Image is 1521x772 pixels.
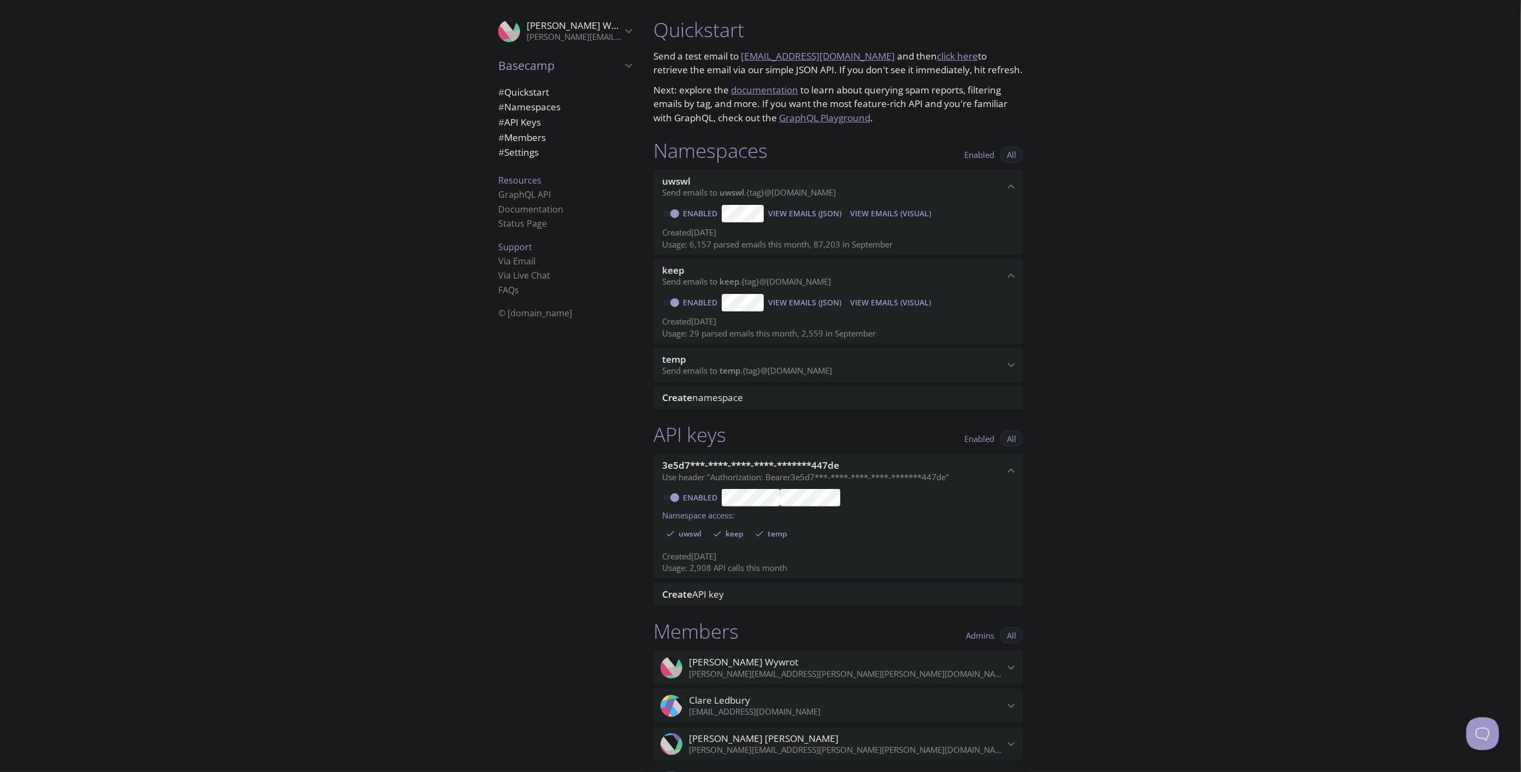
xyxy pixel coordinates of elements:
span: API key [662,588,724,600]
div: API Keys [490,115,640,130]
span: [PERSON_NAME] Wywrot [527,19,636,32]
a: Documentation [498,203,563,215]
p: [PERSON_NAME][EMAIL_ADDRESS][PERSON_NAME][PERSON_NAME][DOMAIN_NAME] [689,669,1004,680]
span: Send emails to . {tag} @[DOMAIN_NAME] [662,365,832,376]
a: FAQ [498,284,519,296]
p: Usage: 6,157 parsed emails this month, 87,203 in September [662,239,1014,250]
span: Settings [498,146,539,158]
span: © [DOMAIN_NAME] [498,307,572,319]
div: Clare Ledbury [653,689,1023,723]
span: View Emails (Visual) [850,296,931,309]
div: keep [710,525,750,543]
div: Quickstart [490,85,640,100]
span: Send emails to . {tag} @[DOMAIN_NAME] [662,276,831,287]
div: temp namespace [653,348,1023,382]
span: [PERSON_NAME] [PERSON_NAME] [689,733,839,745]
button: Admins [959,627,1001,644]
span: s [515,284,519,296]
button: View Emails (Visual) [846,294,935,311]
div: Krzysztof Wywrot [490,13,640,49]
span: Clare Ledbury [689,694,750,706]
div: Ian Scrivens [653,727,1023,761]
span: keep [662,264,685,276]
span: Namespaces [498,101,561,113]
a: GraphQL API [498,188,551,201]
span: View Emails (JSON) [768,296,841,309]
div: Create namespace [653,386,1023,409]
div: Basecamp [490,51,640,80]
p: Created [DATE] [662,227,1014,238]
span: # [498,101,504,113]
span: Basecamp [498,58,622,73]
div: Create API Key [653,583,1023,606]
span: Send emails to . {tag} @[DOMAIN_NAME] [662,187,836,198]
div: keep namespace [653,259,1023,293]
a: GraphQL Playground [779,111,870,124]
span: # [498,146,504,158]
span: temp [662,353,686,366]
button: Enabled [958,431,1001,447]
span: keep [719,529,750,539]
p: Usage: 29 parsed emails this month, 2,559 in September [662,328,1014,339]
div: Krzysztof Wywrot [653,651,1023,685]
button: All [1000,431,1023,447]
span: uwswl [672,529,708,539]
p: [PERSON_NAME][EMAIL_ADDRESS][PERSON_NAME][PERSON_NAME][DOMAIN_NAME] [527,32,622,43]
span: keep [720,276,739,287]
button: Enabled [958,146,1001,163]
a: Enabled [681,492,722,503]
button: All [1000,146,1023,163]
label: Namespace access: [662,506,734,522]
span: namespace [662,391,743,404]
a: click here [937,50,978,62]
p: Usage: 2,908 API calls this month [662,562,1014,574]
span: # [498,86,504,98]
span: # [498,116,504,128]
h1: Namespaces [653,138,768,163]
p: Created [DATE] [662,316,1014,327]
a: Status Page [498,217,547,229]
a: Enabled [681,208,722,219]
span: temp [761,529,794,539]
p: Created [DATE] [662,551,1014,562]
span: Support [498,241,532,253]
a: Via Email [498,255,535,267]
span: uwswl [662,175,691,187]
div: uwswl namespace [653,170,1023,204]
h1: Quickstart [653,17,1023,42]
div: uwswl [663,525,708,543]
span: Create [662,391,692,404]
span: [PERSON_NAME] Wywrot [689,656,798,668]
p: Next: explore the to learn about querying spam reports, filtering emails by tag, and more. If you... [653,83,1023,125]
button: View Emails (JSON) [764,294,846,311]
div: Team Settings [490,145,640,160]
span: Create [662,588,692,600]
span: Quickstart [498,86,549,98]
span: API Keys [498,116,541,128]
button: View Emails (Visual) [846,205,935,222]
a: Via Live Chat [498,269,550,281]
a: Enabled [681,297,722,308]
span: View Emails (JSON) [768,207,841,220]
span: View Emails (Visual) [850,207,931,220]
span: temp [720,365,740,376]
p: Send a test email to and then to retrieve the email via our simple JSON API. If you don't see it ... [653,49,1023,77]
span: Members [498,131,546,144]
span: # [498,131,504,144]
p: [PERSON_NAME][EMAIL_ADDRESS][PERSON_NAME][PERSON_NAME][DOMAIN_NAME] [689,745,1004,756]
a: documentation [731,84,798,96]
div: Members [490,130,640,145]
iframe: Help Scout Beacon - Open [1466,717,1499,750]
button: View Emails (JSON) [764,205,846,222]
a: [EMAIL_ADDRESS][DOMAIN_NAME] [741,50,895,62]
span: Resources [498,174,541,186]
